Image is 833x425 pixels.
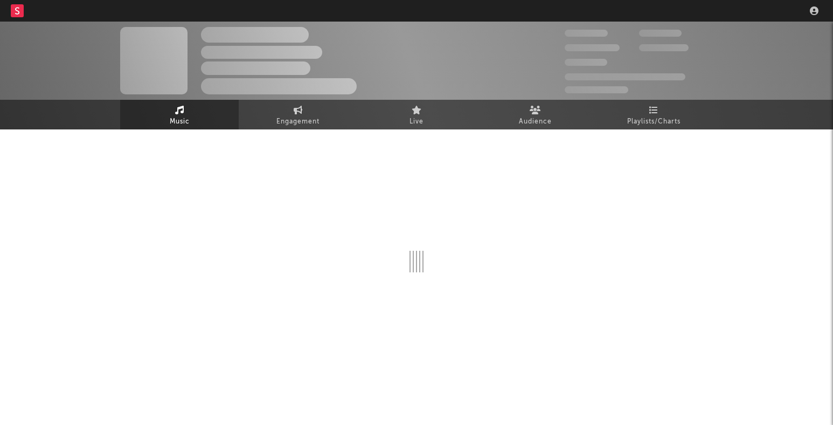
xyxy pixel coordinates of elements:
[239,100,357,129] a: Engagement
[276,115,320,128] span: Engagement
[519,115,552,128] span: Audience
[627,115,681,128] span: Playlists/Charts
[170,115,190,128] span: Music
[594,100,713,129] a: Playlists/Charts
[565,73,685,80] span: 50,000,000 Monthly Listeners
[639,30,682,37] span: 100,000
[565,30,608,37] span: 300,000
[409,115,424,128] span: Live
[120,100,239,129] a: Music
[357,100,476,129] a: Live
[565,44,620,51] span: 50,000,000
[639,44,689,51] span: 1,000,000
[565,86,628,93] span: Jump Score: 85.0
[565,59,607,66] span: 100,000
[476,100,594,129] a: Audience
